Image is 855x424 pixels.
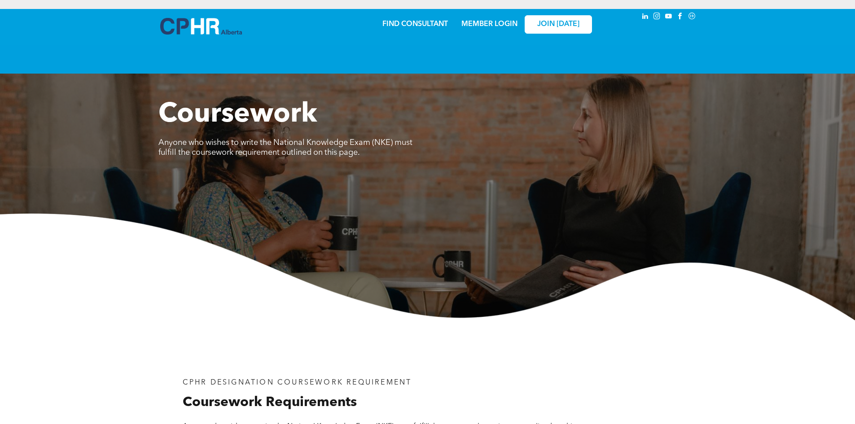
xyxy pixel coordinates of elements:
[183,379,412,386] span: CPHR DESIGNATION COURSEWORK REQUIREMENT
[687,11,697,23] a: Social network
[537,20,579,29] span: JOIN [DATE]
[525,15,592,34] a: JOIN [DATE]
[158,139,412,157] span: Anyone who wishes to write the National Knowledge Exam (NKE) must fulfill the coursework requirem...
[461,21,517,28] a: MEMBER LOGIN
[382,21,448,28] a: FIND CONSULTANT
[183,396,357,409] span: Coursework Requirements
[158,101,317,128] span: Coursework
[664,11,674,23] a: youtube
[640,11,650,23] a: linkedin
[160,18,242,35] img: A blue and white logo for cp alberta
[652,11,662,23] a: instagram
[675,11,685,23] a: facebook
